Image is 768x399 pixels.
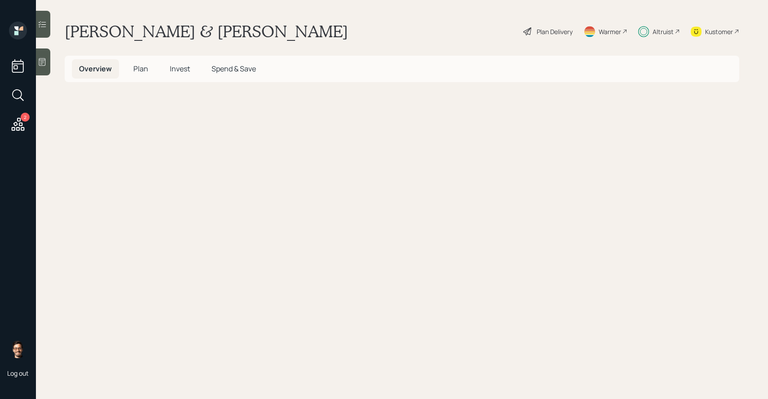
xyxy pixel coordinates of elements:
[653,27,674,36] div: Altruist
[212,64,256,74] span: Spend & Save
[170,64,190,74] span: Invest
[599,27,621,36] div: Warmer
[9,340,27,358] img: sami-boghos-headshot.png
[79,64,112,74] span: Overview
[21,113,30,122] div: 2
[65,22,348,41] h1: [PERSON_NAME] & [PERSON_NAME]
[133,64,148,74] span: Plan
[537,27,573,36] div: Plan Delivery
[705,27,733,36] div: Kustomer
[7,369,29,377] div: Log out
